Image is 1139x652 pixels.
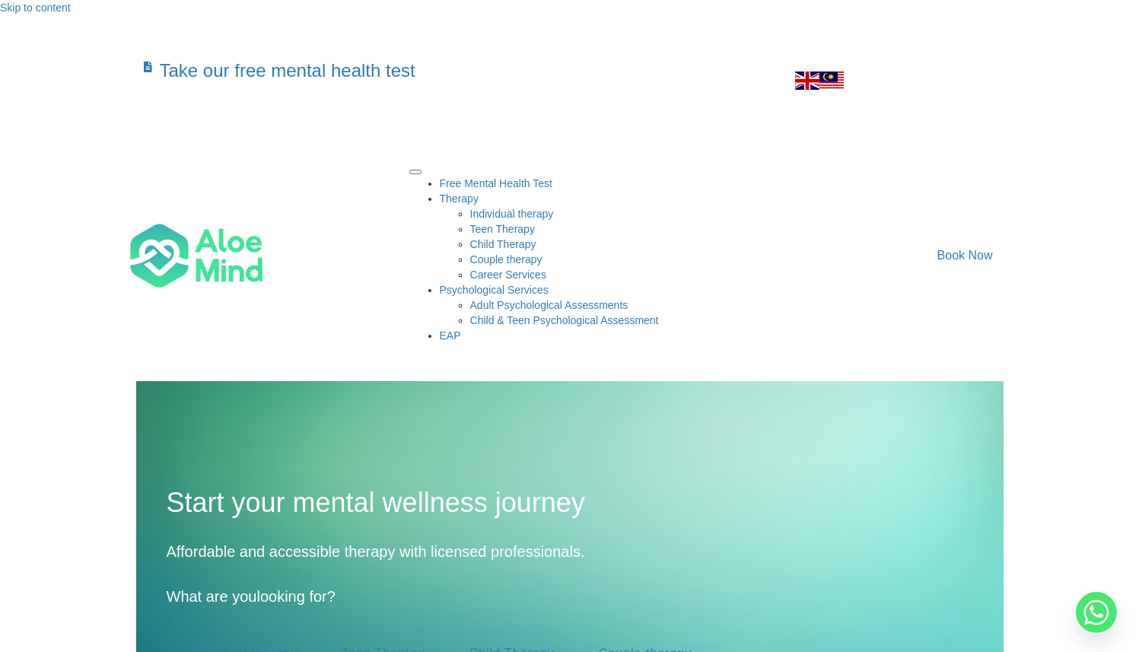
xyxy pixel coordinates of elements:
[470,269,546,281] a: Career Services
[470,238,536,250] a: Child Therapy
[937,249,993,262] span: Book Now
[256,588,335,605] span: looking for?
[167,541,973,563] p: Affordable and accessible therapy with licensed professionals.
[919,240,1011,272] a: Book Now
[795,73,819,85] a: English
[440,192,479,205] a: TherapyTherapy: submenu
[470,253,542,266] a: Couple therapy
[409,176,774,343] nav: Menu
[129,46,598,100] a: Take our free mental health test
[470,299,628,311] a: Adult Psychological Assessments
[470,314,659,326] a: Child & Teen Psychological Assessment
[409,170,422,174] button: Menu
[795,68,819,93] img: en
[819,68,844,93] img: ms
[470,208,554,220] a: Individual therapy
[167,588,257,605] span: What are you
[1076,592,1117,633] a: Whatsapp
[129,221,264,290] img: Aloe mind Logo
[440,329,461,342] a: EAP
[440,284,549,296] span: Psychological Services
[160,61,583,81] h3: Take our free mental health test
[440,177,552,189] a: Free Mental Health Test
[819,73,844,85] a: Malay
[470,223,535,235] a: Teen Therapy
[167,487,585,518] span: Start your mental wellness journey
[440,192,479,205] span: Therapy
[440,284,549,296] a: Psychological ServicesPsychological Services: submenu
